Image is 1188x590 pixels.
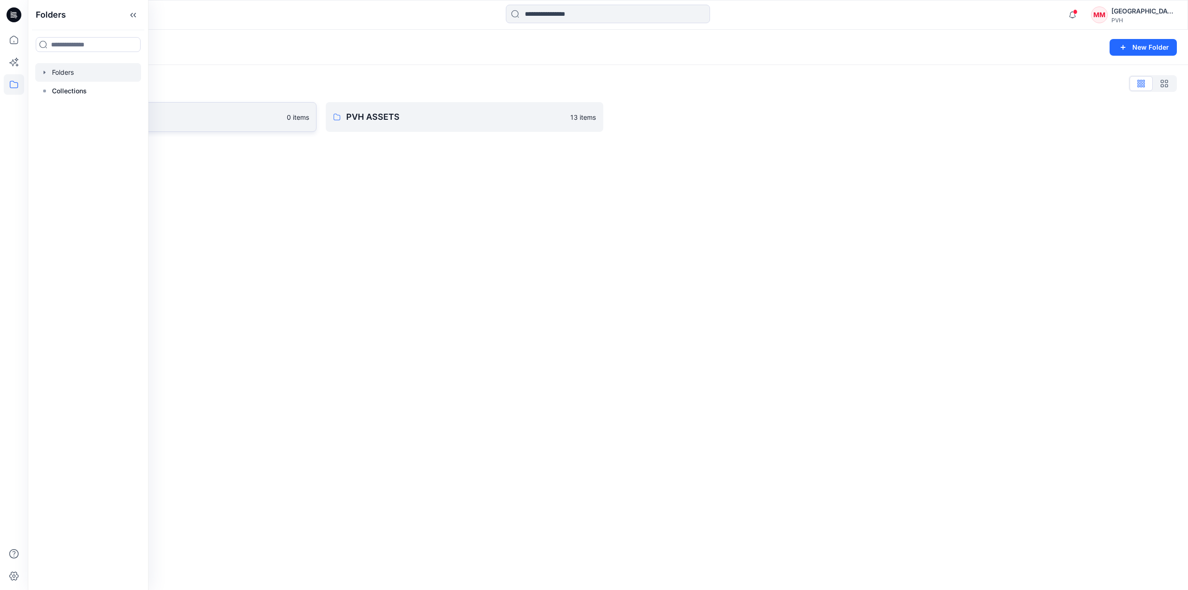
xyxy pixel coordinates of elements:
[1111,17,1176,24] div: PVH
[346,110,565,123] p: PVH ASSETS
[326,102,603,132] a: PVH ASSETS13 items
[1110,39,1177,56] button: New Folder
[39,102,316,132] a: [GEOGRAPHIC_DATA]0 items
[287,112,309,122] p: 0 items
[570,112,596,122] p: 13 items
[59,110,281,123] p: [GEOGRAPHIC_DATA]
[1091,6,1108,23] div: MM
[52,85,87,97] p: Collections
[1111,6,1176,17] div: [GEOGRAPHIC_DATA][PERSON_NAME][GEOGRAPHIC_DATA]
